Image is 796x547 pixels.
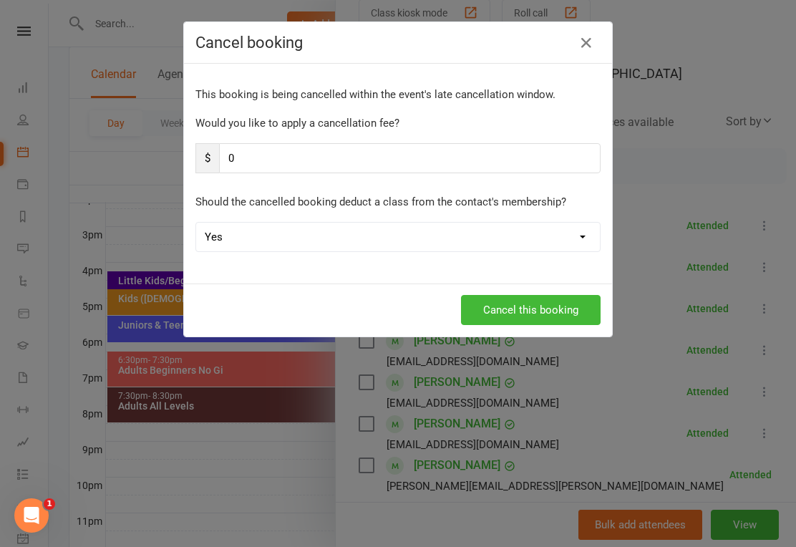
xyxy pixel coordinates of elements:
p: Should the cancelled booking deduct a class from the contact's membership? [195,193,601,210]
button: Cancel this booking [461,295,601,325]
h4: Cancel booking [195,34,601,52]
button: Close [575,32,598,54]
iframe: Intercom live chat [14,498,49,533]
p: Would you like to apply a cancellation fee? [195,115,601,132]
p: This booking is being cancelled within the event's late cancellation window. [195,86,601,103]
span: $ [195,143,219,173]
span: 1 [44,498,55,510]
